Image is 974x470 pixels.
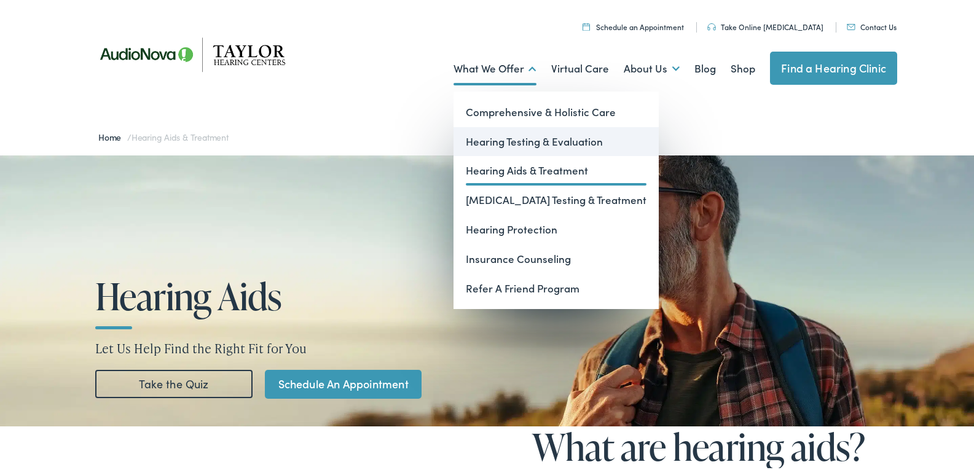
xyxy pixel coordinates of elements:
[707,21,716,28] img: utility icon
[707,19,823,29] a: Take Online [MEDICAL_DATA]
[583,20,590,28] img: utility icon
[583,19,684,29] a: Schedule an Appointment
[551,44,609,89] a: Virtual Care
[98,128,127,141] a: Home
[454,154,659,183] a: Hearing Aids & Treatment
[454,183,659,213] a: [MEDICAL_DATA] Testing & Treatment
[694,44,716,89] a: Blog
[454,44,536,89] a: What We Offer
[847,19,897,29] a: Contact Us
[95,273,469,314] h1: Hearing Aids
[847,22,855,28] img: utility icon
[454,213,659,242] a: Hearing Protection
[95,337,888,355] p: Let Us Help Find the Right Fit for You
[98,128,229,141] span: /
[454,125,659,154] a: Hearing Testing & Evaluation
[731,44,755,89] a: Shop
[454,242,659,272] a: Insurance Counseling
[454,272,659,301] a: Refer A Friend Program
[624,44,680,89] a: About Us
[770,49,897,82] a: Find a Hearing Clinic
[265,367,422,396] a: Schedule An Appointment
[95,367,253,396] a: Take the Quiz
[454,95,659,125] a: Comprehensive & Holistic Care
[132,128,229,141] span: Hearing Aids & Treatment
